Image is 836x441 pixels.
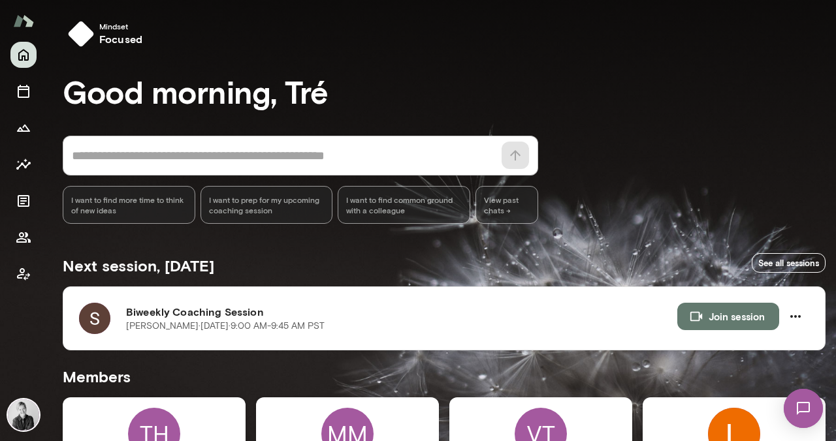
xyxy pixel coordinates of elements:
h3: Good morning, Tré [63,73,826,110]
button: Members [10,224,37,251]
button: Join session [677,303,779,330]
img: Mento [13,8,34,33]
button: Documents [10,188,37,214]
div: I want to prep for my upcoming coaching session [201,186,333,224]
button: Insights [10,151,37,177]
button: Growth Plan [10,115,37,141]
button: Client app [10,261,37,287]
div: I want to find common ground with a colleague [338,186,470,224]
img: Tré Wright [8,399,39,431]
span: I want to prep for my upcoming coaching session [209,194,325,215]
a: See all sessions [752,253,826,273]
span: I want to find common ground with a colleague [346,194,462,215]
p: [PERSON_NAME] · [DATE] · 9:00 AM-9:45 AM PST [126,320,325,333]
span: I want to find more time to think of new ideas [71,194,187,215]
div: I want to find more time to think of new ideas [63,186,195,224]
h6: Biweekly Coaching Session [126,304,677,320]
button: Mindsetfocused [63,16,153,52]
h6: focused [99,31,142,47]
span: Mindset [99,21,142,31]
button: Sessions [10,78,37,104]
span: View past chats -> [475,186,538,224]
h5: Members [63,366,826,387]
button: Home [10,42,37,68]
h5: Next session, [DATE] [63,255,214,276]
img: mindset [68,21,94,47]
